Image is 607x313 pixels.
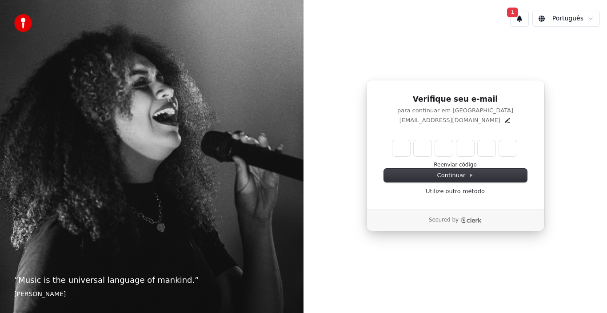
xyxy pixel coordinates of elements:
input: Enter verification code. Digit 1 [392,140,410,156]
a: Clerk logo [460,217,482,223]
footer: [PERSON_NAME] [14,290,289,299]
button: Edit [504,117,511,124]
span: 1 [507,8,519,17]
p: para continuar em [GEOGRAPHIC_DATA] [384,107,527,115]
p: “ Music is the universal language of mankind. ” [14,274,289,286]
input: Digit 6 [499,140,517,156]
h1: Verifique seu e-mail [384,94,527,105]
input: Digit 2 [414,140,431,156]
input: Digit 5 [478,140,495,156]
a: Utilize outro método [426,187,485,195]
input: Digit 3 [435,140,453,156]
input: Digit 4 [456,140,474,156]
p: [EMAIL_ADDRESS][DOMAIN_NAME] [399,116,500,124]
button: 1 [510,11,529,27]
img: youka [14,14,32,32]
button: Reenviar código [434,162,477,169]
button: Continuar [384,169,527,182]
p: Secured by [429,217,459,224]
span: Continuar [437,171,474,179]
div: Verification code input [391,139,519,158]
